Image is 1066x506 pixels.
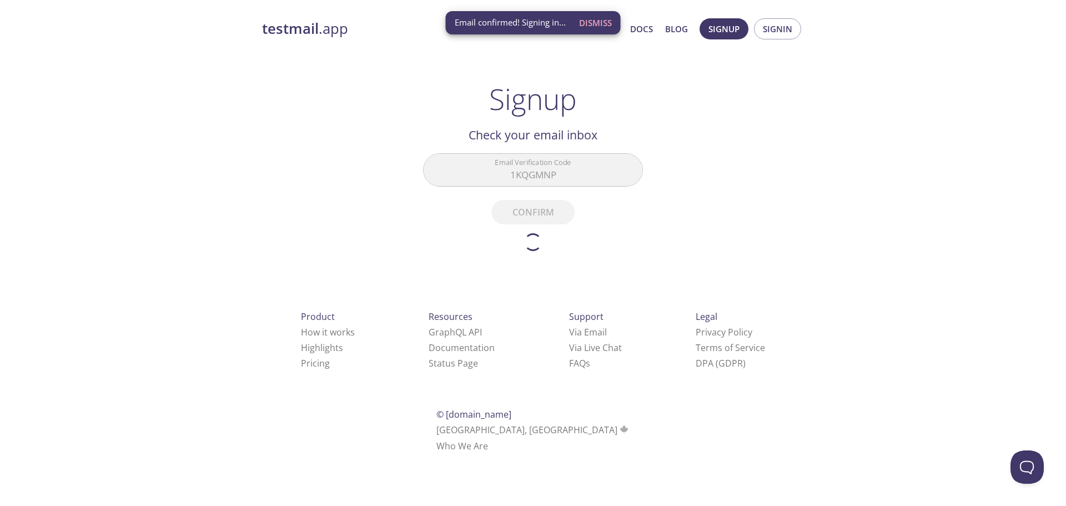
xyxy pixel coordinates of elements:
[569,326,607,338] a: Via Email
[1010,450,1044,484] iframe: Help Scout Beacon - Open
[436,424,630,436] span: [GEOGRAPHIC_DATA], [GEOGRAPHIC_DATA]
[630,22,653,36] a: Docs
[569,310,604,323] span: Support
[301,326,355,338] a: How it works
[455,17,566,28] span: Email confirmed! Signing in...
[436,408,511,420] span: © [DOMAIN_NAME]
[429,326,482,338] a: GraphQL API
[301,310,335,323] span: Product
[429,342,495,354] a: Documentation
[429,357,478,369] a: Status Page
[696,357,746,369] a: DPA (GDPR)
[423,126,643,144] h2: Check your email inbox
[436,440,488,452] a: Who We Are
[575,12,616,33] button: Dismiss
[754,18,801,39] button: Signin
[579,16,612,30] span: Dismiss
[696,326,752,338] a: Privacy Policy
[301,357,330,369] a: Pricing
[696,310,717,323] span: Legal
[429,310,472,323] span: Resources
[708,22,740,36] span: Signup
[700,18,748,39] button: Signup
[696,342,765,354] a: Terms of Service
[586,357,590,369] span: s
[665,22,688,36] a: Blog
[262,19,319,38] strong: testmail
[763,22,792,36] span: Signin
[489,82,577,116] h1: Signup
[262,19,523,38] a: testmail.app
[569,357,590,369] a: FAQ
[301,342,343,354] a: Highlights
[569,342,622,354] a: Via Live Chat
